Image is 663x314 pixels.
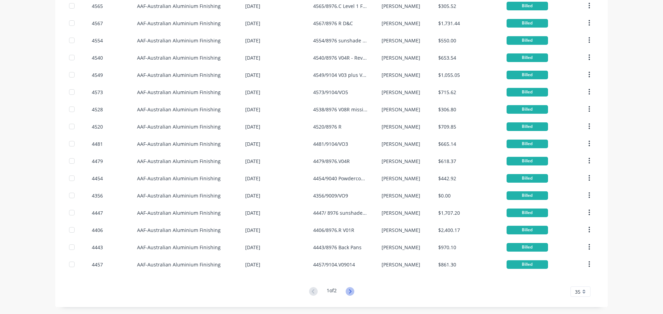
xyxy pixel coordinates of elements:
[245,192,260,199] div: [DATE]
[438,209,460,216] div: $1,707.20
[92,37,103,44] div: 4554
[92,123,103,130] div: 4520
[382,226,420,234] div: [PERSON_NAME]
[92,2,103,10] div: 4565
[507,2,548,10] div: Billed
[245,158,260,165] div: [DATE]
[438,123,456,130] div: $709.85
[382,158,420,165] div: [PERSON_NAME]
[92,106,103,113] div: 4528
[438,226,460,234] div: $2,400.17
[382,89,420,96] div: [PERSON_NAME]
[137,209,221,216] div: AAF-Australian Aluminium Finishing
[245,89,260,96] div: [DATE]
[438,37,456,44] div: $550.00
[382,261,420,268] div: [PERSON_NAME]
[92,226,103,234] div: 4406
[507,243,548,252] div: Billed
[438,54,456,61] div: $653.54
[382,244,420,251] div: [PERSON_NAME]
[507,191,548,200] div: Billed
[92,20,103,27] div: 4567
[313,244,362,251] div: 4443/8976 Back Pans
[382,2,420,10] div: [PERSON_NAME]
[313,158,350,165] div: 4479/8976.V04R
[313,226,354,234] div: 4406/8976.R V01R
[507,174,548,183] div: Billed
[438,20,460,27] div: $1,731.44
[137,244,221,251] div: AAF-Australian Aluminium Finishing
[245,261,260,268] div: [DATE]
[438,175,456,182] div: $442.92
[137,54,221,61] div: AAF-Australian Aluminium Finishing
[92,89,103,96] div: 4573
[438,89,456,96] div: $715.62
[137,226,221,234] div: AAF-Australian Aluminium Finishing
[245,54,260,61] div: [DATE]
[137,261,221,268] div: AAF-Australian Aluminium Finishing
[507,19,548,28] div: Billed
[313,89,348,96] div: 4573/9104/VO5
[438,261,456,268] div: $861.30
[313,140,348,148] div: 4481/9104/VO3
[92,158,103,165] div: 4479
[382,71,420,79] div: [PERSON_NAME]
[137,71,221,79] div: AAF-Australian Aluminium Finishing
[137,175,221,182] div: AAF-Australian Aluminium Finishing
[245,2,260,10] div: [DATE]
[245,123,260,130] div: [DATE]
[92,54,103,61] div: 4540
[327,287,337,297] div: 1 of 2
[507,88,548,97] div: Billed
[245,106,260,113] div: [DATE]
[137,158,221,165] div: AAF-Australian Aluminium Finishing
[245,37,260,44] div: [DATE]
[382,209,420,216] div: [PERSON_NAME]
[92,209,103,216] div: 4447
[382,37,420,44] div: [PERSON_NAME]
[313,192,348,199] div: 4356/9009/VO9
[507,122,548,131] div: Billed
[92,244,103,251] div: 4443
[313,71,367,79] div: 4549/9104 V03 plus V06 [GEOGRAPHIC_DATA]
[382,20,420,27] div: [PERSON_NAME]
[507,226,548,234] div: Billed
[313,123,342,130] div: 4520/8976 R
[245,244,260,251] div: [DATE]
[507,36,548,45] div: Billed
[382,140,420,148] div: [PERSON_NAME]
[507,157,548,165] div: Billed
[245,20,260,27] div: [DATE]
[313,2,367,10] div: 4565/8976.C Level 1 Folds
[137,140,221,148] div: AAF-Australian Aluminium Finishing
[137,20,221,27] div: AAF-Australian Aluminium Finishing
[382,175,420,182] div: [PERSON_NAME]
[313,209,367,216] div: 4447/ 8976 sunshade brackets and caps.
[507,53,548,62] div: Billed
[313,37,367,44] div: 4554/8976 sunshade end caps Horizontal
[438,244,456,251] div: $970.10
[438,71,460,79] div: $1,055.05
[382,192,420,199] div: [PERSON_NAME]
[313,54,367,61] div: 4540/8976 V04R - Revision 01
[382,54,420,61] div: [PERSON_NAME]
[507,209,548,217] div: Billed
[438,106,456,113] div: $306.80
[92,192,103,199] div: 4356
[245,71,260,79] div: [DATE]
[245,209,260,216] div: [DATE]
[313,261,355,268] div: 4457/9104.V09014
[507,260,548,269] div: Billed
[438,2,456,10] div: $305.52
[313,20,353,27] div: 4567/8976 R D&C
[245,226,260,234] div: [DATE]
[313,106,367,113] div: 4538/8976 V08R missing extrusions
[137,192,221,199] div: AAF-Australian Aluminium Finishing
[92,261,103,268] div: 4457
[438,192,451,199] div: $0.00
[382,106,420,113] div: [PERSON_NAME]
[137,2,221,10] div: AAF-Australian Aluminium Finishing
[438,140,456,148] div: $665.14
[137,106,221,113] div: AAF-Australian Aluminium Finishing
[92,175,103,182] div: 4454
